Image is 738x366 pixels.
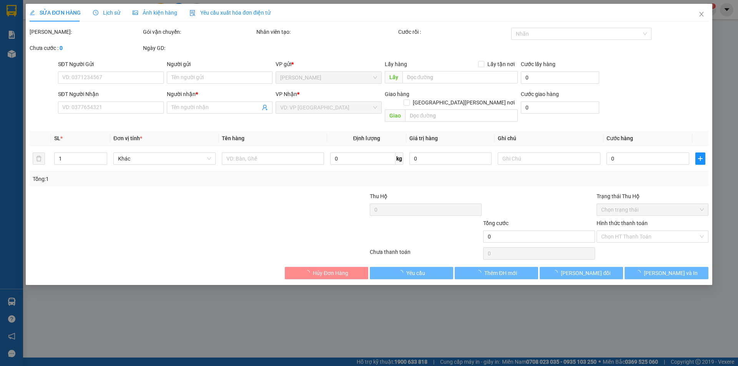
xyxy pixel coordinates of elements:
[521,91,559,97] label: Cước giao hàng
[455,267,538,279] button: Thêm ĐH mới
[561,269,611,277] span: [PERSON_NAME] đổi
[385,91,409,97] span: Giao hàng
[222,135,244,141] span: Tên hàng
[276,91,298,97] span: VP Nhận
[607,135,633,141] span: Cước hàng
[93,10,120,16] span: Lịch sử
[483,220,509,226] span: Tổng cước
[410,98,518,107] span: [GEOGRAPHIC_DATA][PERSON_NAME] nơi
[691,4,712,25] button: Close
[370,267,453,279] button: Yêu cầu
[58,60,164,68] div: SĐT Người Gửi
[409,135,438,141] span: Giá trị hàng
[385,61,407,67] span: Lấy hàng
[398,270,406,275] span: loading
[695,152,705,165] button: plus
[521,101,599,114] input: Cước giao hàng
[113,135,142,141] span: Đơn vị tính
[118,153,211,164] span: Khác
[189,10,196,16] img: icon
[143,44,255,52] div: Ngày GD:
[222,152,324,165] input: VD: Bàn, Ghế
[276,60,382,68] div: VP gửi
[143,28,255,36] div: Gói vận chuyển:
[256,28,397,36] div: Nhân viên tạo:
[58,90,164,98] div: SĐT Người Nhận
[285,267,368,279] button: Hủy Đơn Hàng
[385,109,405,122] span: Giao
[33,175,285,183] div: Tổng: 1
[521,71,599,84] input: Cước lấy hàng
[167,90,273,98] div: Người nhận
[30,10,35,15] span: edit
[644,269,698,277] span: [PERSON_NAME] và In
[597,220,648,226] label: Hình thức thanh toán
[402,71,518,83] input: Dọc đường
[495,131,603,146] th: Ghi chú
[398,28,510,36] div: Cước rồi :
[396,152,403,165] span: kg
[405,109,518,122] input: Dọc đường
[54,135,60,141] span: SL
[30,28,141,36] div: [PERSON_NAME]:
[281,72,377,83] span: TAM QUAN
[304,270,313,275] span: loading
[553,270,561,275] span: loading
[540,267,623,279] button: [PERSON_NAME] đổi
[696,156,705,162] span: plus
[369,248,482,261] div: Chưa thanh toán
[93,10,98,15] span: clock-circle
[133,10,138,15] span: picture
[601,204,704,215] span: Chọn trạng thái
[521,61,555,67] label: Cước lấy hàng
[167,60,273,68] div: Người gửi
[484,269,517,277] span: Thêm ĐH mới
[30,44,141,52] div: Chưa cước :
[698,11,705,17] span: close
[353,135,381,141] span: Định lượng
[30,10,81,16] span: SỬA ĐƠN HÀNG
[33,152,45,165] button: delete
[635,270,644,275] span: loading
[625,267,708,279] button: [PERSON_NAME] và In
[406,269,425,277] span: Yêu cầu
[476,270,484,275] span: loading
[498,152,600,165] input: Ghi Chú
[370,193,387,199] span: Thu Hộ
[262,104,268,111] span: user-add
[60,45,63,51] b: 0
[597,192,708,200] div: Trạng thái Thu Hộ
[189,10,271,16] span: Yêu cầu xuất hóa đơn điện tử
[313,269,348,277] span: Hủy Đơn Hàng
[133,10,177,16] span: Ảnh kiện hàng
[484,60,518,68] span: Lấy tận nơi
[385,71,402,83] span: Lấy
